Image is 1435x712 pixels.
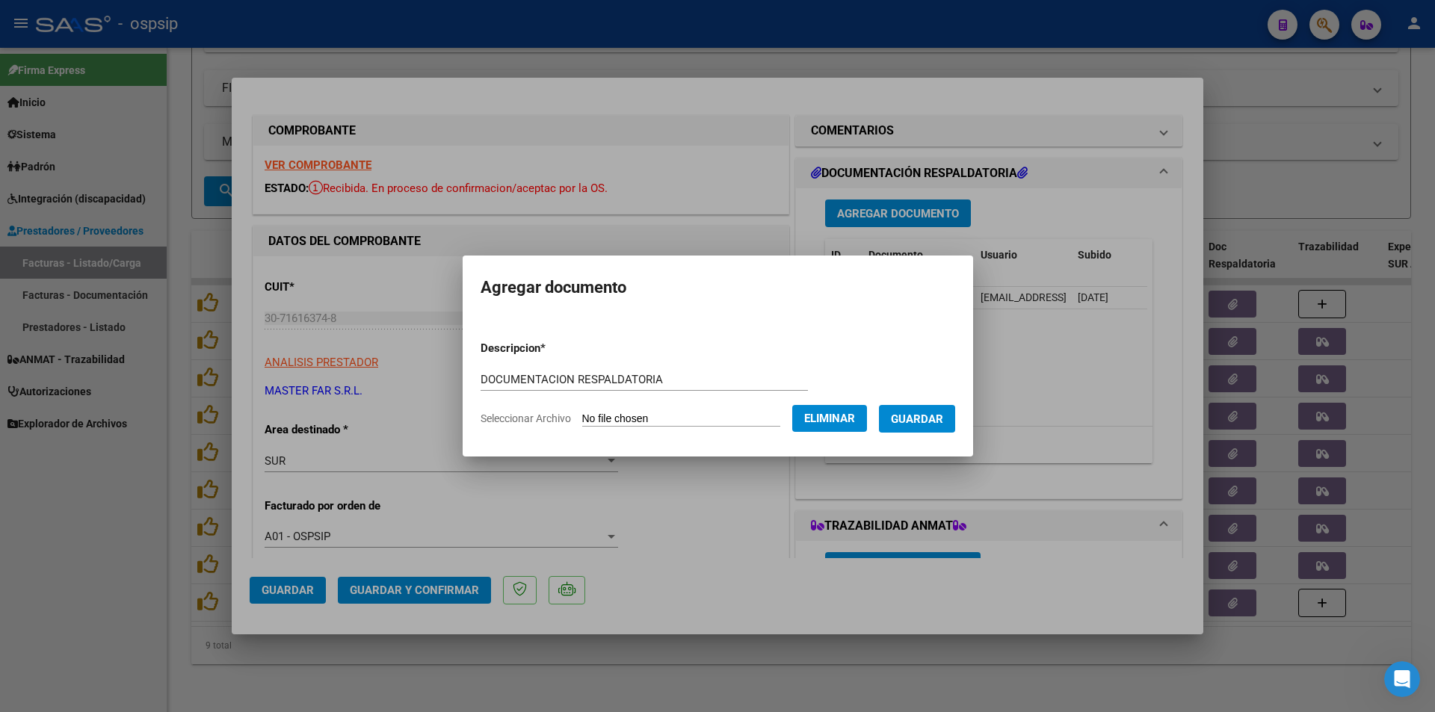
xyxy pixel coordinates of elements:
span: Guardar [891,412,943,426]
button: Eliminar [792,405,867,432]
span: Eliminar [804,412,855,425]
p: Descripcion [481,340,623,357]
button: Guardar [879,405,955,433]
h2: Agregar documento [481,273,955,302]
span: Seleccionar Archivo [481,412,571,424]
iframe: Intercom live chat [1384,661,1420,697]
